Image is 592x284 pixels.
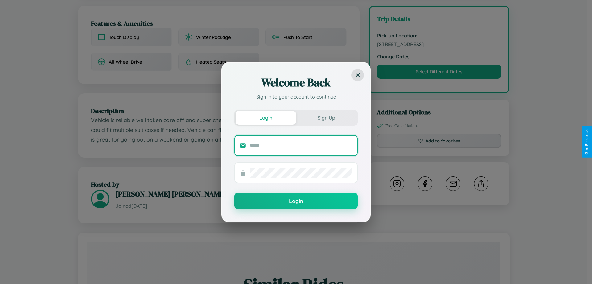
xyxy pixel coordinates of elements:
[234,193,358,209] button: Login
[234,93,358,100] p: Sign in to your account to continue
[234,75,358,90] h2: Welcome Back
[585,129,589,155] div: Give Feedback
[296,111,356,125] button: Sign Up
[236,111,296,125] button: Login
